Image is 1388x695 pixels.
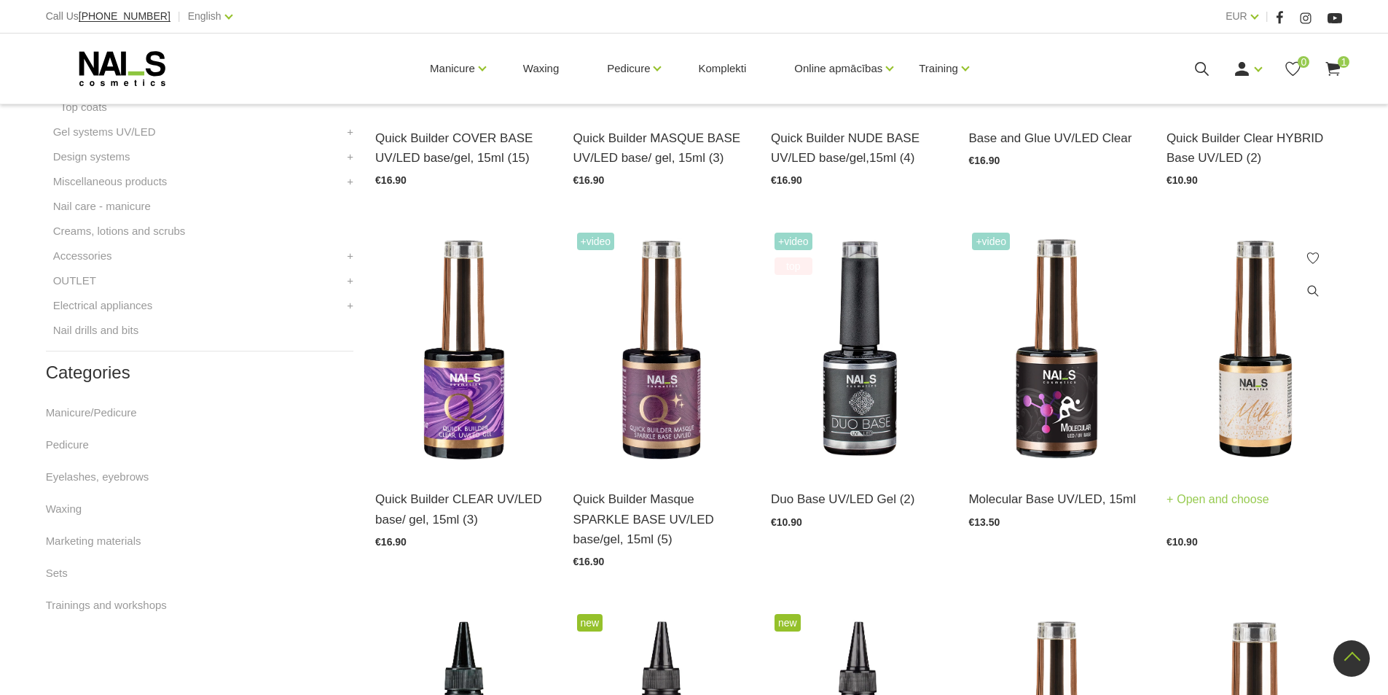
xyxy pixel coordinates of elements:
[1167,536,1198,548] span: €10.90
[968,489,1144,509] a: Molecular Base UV/LED, 15ml
[577,614,603,632] span: new
[919,39,958,98] a: Training
[53,272,96,290] a: OUTLET
[53,198,151,215] a: Nail care - manicure
[178,7,181,26] span: |
[53,123,156,141] a: Gel systems UV/LED
[347,173,353,190] a: +
[375,128,551,168] a: Quick Builder COVER BASE UV/LED base/gel, 15ml (15)
[53,297,153,314] a: Electrical appliances
[375,536,407,548] span: €16.90
[968,128,1144,148] a: Base and Glue UV/LED Clear
[775,614,801,632] span: new
[771,489,946,509] a: Duo Base UV/LED Gel (2)
[79,11,170,22] a: [PHONE_NUMBER]
[347,148,353,166] a: +
[53,173,168,190] a: Miscellaneous products
[686,34,758,104] a: Komplekti
[607,39,650,98] a: Pedicure
[968,229,1144,471] img: Protective gel polish base. Suitable for weak, brittle nails.The unique molecular particles adher...
[794,39,882,98] a: Online apmācības
[577,233,615,250] span: +Video
[347,297,353,314] a: +
[771,174,802,186] span: €16.90
[60,98,107,116] a: Top coats
[1298,56,1309,68] span: 0
[968,155,1000,166] span: €16.90
[1324,60,1342,78] a: 1
[573,174,605,186] span: €16.90
[511,34,571,104] a: Waxing
[46,500,82,518] a: Waxing
[573,229,749,471] img: Masking, lightly glowing base/gel. Unique product with a lot of uses:•Bases for gel polishes•Bio ...
[1338,56,1349,68] span: 1
[53,148,130,166] a: Design systems
[46,363,353,382] h2: Categories
[1167,174,1198,186] span: €10.90
[375,229,551,471] img: Quick Builder Clear — transparent base/gel. This base/gel is a unique product with the following ...
[771,128,946,168] a: Quick Builder NUDE BASE UV/LED base/gel,15ml (4)
[53,247,112,265] a: Accessories
[1284,60,1302,78] a: 0
[1167,128,1342,168] a: Quick Builder Clear HYBRID Base UV/LED (2)
[968,516,1000,528] span: €13.50
[775,257,812,275] span: top
[573,128,749,168] a: Quick Builder MASQUE BASE UV/LED base/ gel, 15ml (3)
[375,174,407,186] span: €16.90
[972,233,1010,250] span: +Video
[375,489,551,529] a: Quick Builder CLEAR UV/LED base/ gel, 15ml (3)
[46,7,170,26] div: Call Us
[573,489,749,549] a: Quick Builder Masque SPARKLE BASE UV/LED base/gel, 15ml (5)
[771,516,802,528] span: €10.90
[46,597,167,614] a: Trainings and workshops
[1266,7,1269,26] span: |
[46,468,149,486] a: Eyelashes, eyebrows
[771,229,946,471] img: Base coat to use with Acrygel DUO. The unique formula prepares the nail plate for optimal adhesio...
[573,556,605,567] span: €16.90
[775,233,812,250] span: +Video
[347,247,353,265] a: +
[1226,7,1247,25] a: EUR
[79,10,170,22] span: [PHONE_NUMBER]
[347,123,353,141] a: +
[46,404,137,422] a: Manicure/Pedicure
[347,272,353,290] a: +
[46,532,141,550] a: Marketing materials
[1167,229,1342,471] img: Milky Builder Base – a milky-colored base/gel with perfect persistence and excellent self-levelin...
[53,222,186,240] a: Creams, lotions and scrubs
[53,322,139,339] a: Nail drills and bits
[188,7,221,25] a: English
[430,39,475,98] a: Manicure
[46,436,89,454] a: Pedicure
[1167,489,1269,510] a: Open and choose
[46,564,68,582] a: Sets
